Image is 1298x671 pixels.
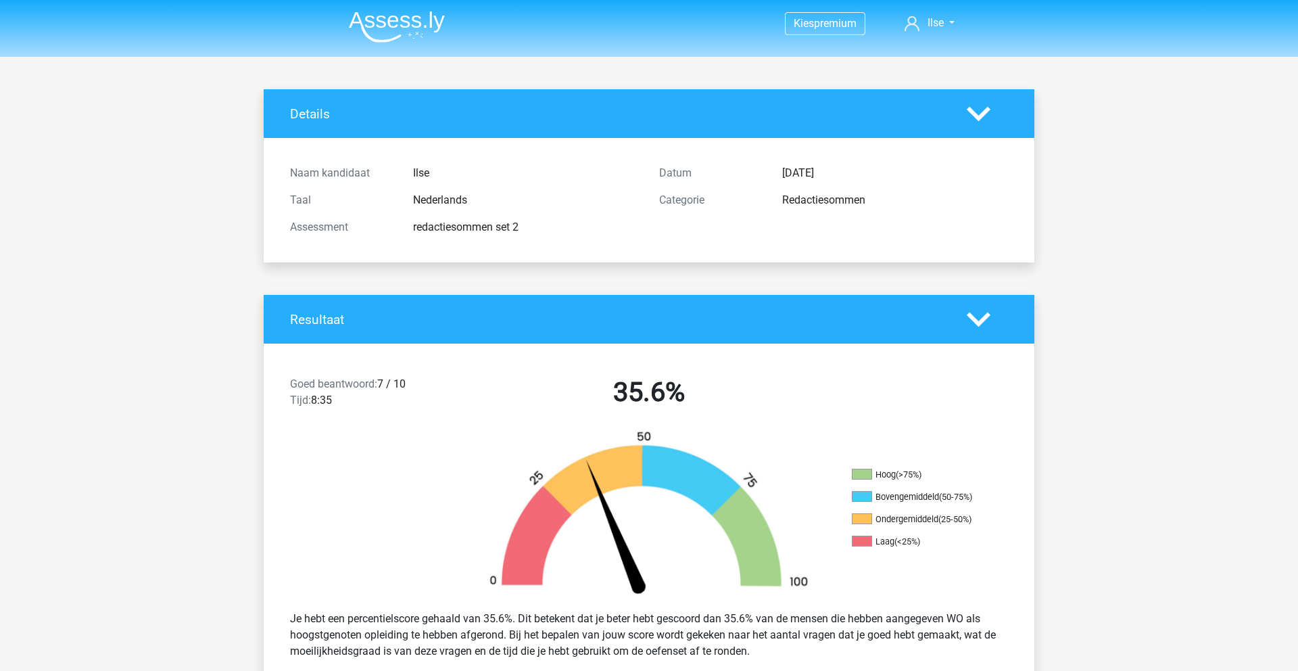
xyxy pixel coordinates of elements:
div: 7 / 10 8:35 [280,376,464,414]
div: Je hebt een percentielscore gehaald van 35.6%. Dit betekent dat je beter hebt gescoord dan 35.6% ... [280,605,1018,665]
div: Naam kandidaat [280,165,403,181]
span: Ilse [928,16,944,29]
div: (>75%) [896,469,921,480]
span: Kies [794,17,814,30]
div: (50-75%) [939,492,972,502]
li: Hoog [852,469,987,481]
li: Ondergemiddeld [852,513,987,526]
img: 36.f41b48ad604d.png [466,430,832,600]
div: Datum [649,165,772,181]
div: redactiesommen set 2 [403,219,649,235]
div: (25-50%) [938,514,971,524]
div: Taal [280,192,403,208]
div: [DATE] [772,165,1018,181]
span: Goed beantwoord: [290,377,377,390]
div: Ilse [403,165,649,181]
div: Assessment [280,219,403,235]
span: Tijd: [290,394,311,407]
li: Bovengemiddeld [852,491,987,503]
h2: 35.6% [475,376,823,409]
h4: Details [290,106,946,122]
li: Laag [852,536,987,548]
h4: Resultaat [290,312,946,327]
a: Ilse [899,15,960,31]
div: (<25%) [894,536,920,547]
img: Assessly [349,11,445,43]
div: Nederlands [403,192,649,208]
span: premium [814,17,857,30]
div: Redactiesommen [772,192,1018,208]
div: Categorie [649,192,772,208]
a: Kiespremium [786,14,865,32]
